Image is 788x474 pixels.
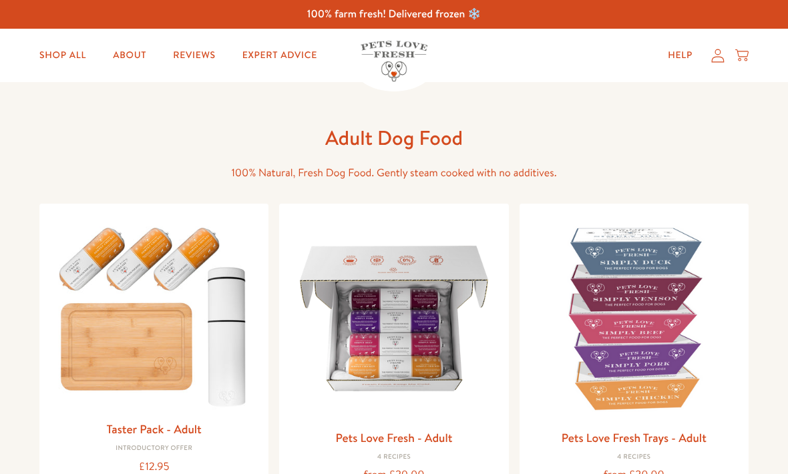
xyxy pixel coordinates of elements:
[50,214,258,414] img: Taster Pack - Adult
[102,42,157,69] a: About
[290,214,498,422] img: Pets Love Fresh - Adult
[290,453,498,461] div: 4 Recipes
[530,453,738,461] div: 4 Recipes
[530,214,738,422] img: Pets Love Fresh Trays - Adult
[361,41,427,81] img: Pets Love Fresh
[232,42,328,69] a: Expert Advice
[162,42,226,69] a: Reviews
[180,125,608,151] h1: Adult Dog Food
[29,42,97,69] a: Shop All
[335,429,452,446] a: Pets Love Fresh - Adult
[657,42,703,69] a: Help
[50,445,258,453] div: Introductory Offer
[562,429,707,446] a: Pets Love Fresh Trays - Adult
[231,166,556,180] span: 100% Natural, Fresh Dog Food. Gently steam cooked with no additives.
[107,421,202,437] a: Taster Pack - Adult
